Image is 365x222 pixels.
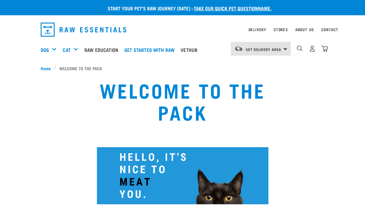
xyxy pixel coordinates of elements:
a: Home [41,65,54,71]
a: Delivery [249,28,266,31]
img: home-icon-1@2x.png [297,45,303,51]
img: home-icon@2x.png [322,45,328,52]
img: Facebook Ads New Design 1500 500mm 1 [97,147,268,204]
a: Raw Education [83,38,123,62]
a: Stores [274,28,288,31]
img: user.png [309,45,315,52]
a: Vethub [179,38,202,62]
img: Raw Essentials Logo [41,23,126,37]
span: Home [41,65,51,71]
a: take our quick pet questionnaire. [194,7,271,9]
h1: WELCOME TO THE PACK [72,79,293,123]
a: Dog [41,46,49,53]
nav: dropdown navigation [36,20,329,39]
a: About Us [295,28,314,31]
span: Set Delivery Area [246,48,281,50]
a: Get started with Raw [123,38,179,62]
nav: breadcrumbs [41,65,324,71]
a: Cat [63,46,70,53]
img: van-moving.png [234,46,243,52]
a: Contact [321,28,338,31]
